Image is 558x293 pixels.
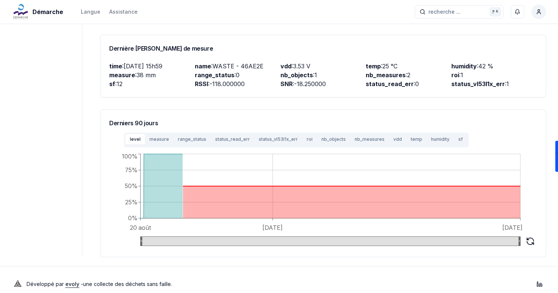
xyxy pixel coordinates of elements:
[519,236,520,246] g: Min value: undefined, Max value: undefined
[366,79,451,88] p: : 0
[130,224,151,231] tspan: 20 août
[451,71,537,79] p: : 1
[280,71,366,79] p: : 1
[280,80,293,88] span: SNR
[12,3,30,21] img: Démarche Logo
[109,62,122,70] span: time
[366,62,381,70] span: temp
[109,119,537,127] h3: Derniers 90 jours
[451,79,537,88] p: : 1
[12,7,66,16] button: Démarche
[145,134,173,144] button: measure
[195,62,280,71] p: : WASTE - 46AE2E
[427,134,454,144] button: humidity
[280,79,366,88] p: : -18.250000
[428,8,461,16] span: recherche ...
[195,71,280,79] p: : 0
[109,71,195,79] p: : 38 mm
[125,183,138,190] tspan: 50%
[109,62,195,71] p: : [DATE] 15h59
[173,134,211,144] button: range_status
[317,134,350,144] button: nb_objects
[451,62,537,71] p: : 42 %
[81,8,100,16] div: Langue
[415,5,503,18] button: recherche ...⌘K
[195,71,234,79] span: range_status
[125,134,145,144] button: level
[451,62,477,70] span: humidity
[366,71,406,79] span: nb_measures
[262,224,283,231] tspan: [DATE]
[451,71,459,79] span: roi
[109,71,135,79] span: measure
[122,153,138,160] tspan: 100%
[454,134,467,144] button: sf
[195,80,208,88] span: RSSI
[406,134,427,144] button: temp
[502,224,523,231] tspan: [DATE]
[195,79,280,88] p: : -118.000000
[125,167,138,174] tspan: 75%
[128,215,138,222] tspan: 0%
[280,71,313,79] span: nb_objects
[65,281,79,287] a: evoly
[195,62,211,70] span: name
[366,80,414,88] span: status_read_err
[81,7,100,16] button: Langue
[350,134,389,144] button: nb_measures
[12,278,24,290] img: Evoly Logo
[254,134,302,144] button: status_vl53l1x_err
[140,236,142,246] g: Min value: undefined, Max value: undefined
[389,134,406,144] button: vdd
[280,62,366,71] p: : 3.53 V
[451,80,505,88] span: status_vl53l1x_err
[366,62,451,71] p: : 25 °C
[109,44,537,53] h3: Dernière [PERSON_NAME] de mesure
[302,134,317,144] button: roi
[32,7,63,16] span: Démarche
[27,279,172,289] p: Développé par - une collecte des déchets sans faille .
[109,80,115,88] span: sf
[280,62,292,70] span: vdd
[211,134,254,144] button: status_read_err
[109,79,195,88] p: : 12
[109,7,138,16] a: Assistance
[366,71,451,79] p: : 2
[125,199,138,206] tspan: 25%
